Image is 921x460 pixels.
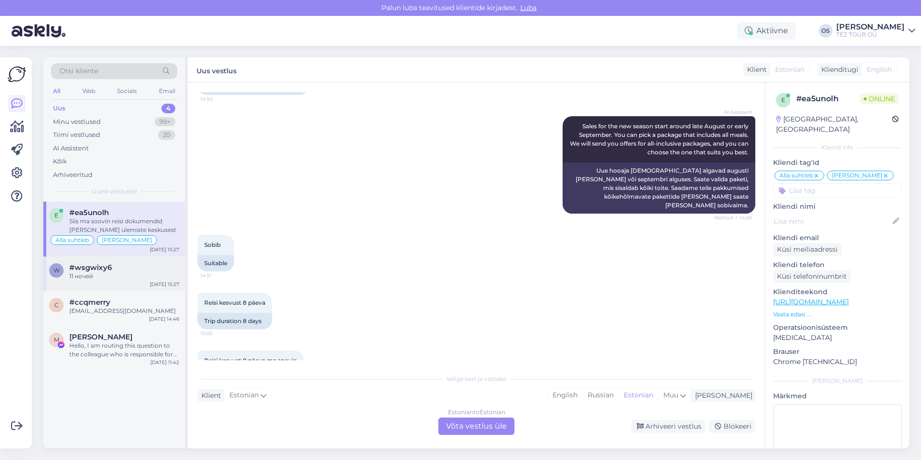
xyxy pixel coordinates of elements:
[775,65,804,75] span: Estonian
[867,65,892,75] span: English
[60,66,98,76] span: Otsi kliente
[709,420,755,433] div: Blokeeri
[714,214,752,221] span: Nähtud ✓ 14:50
[92,187,137,196] span: Uued vestlused
[563,162,755,214] div: Uue hooaja [DEMOGRAPHIC_DATA] algavad augusti [PERSON_NAME] või septembri alguses. Saate valida p...
[54,212,58,219] span: e
[155,117,175,127] div: 99+
[773,323,902,333] p: Operatsioonisüsteem
[548,388,582,403] div: English
[197,313,272,329] div: Trip duration 8 days
[773,158,902,168] p: Kliendi tag'id
[773,183,902,198] input: Lisa tag
[149,315,179,323] div: [DATE] 14:46
[779,173,813,178] span: Alla suhtleb
[150,359,179,366] div: [DATE] 11:42
[229,390,259,401] span: Estonian
[204,241,221,248] span: Sobib
[773,391,902,401] p: Märkmed
[53,117,101,127] div: Minu vestlused
[157,85,177,97] div: Email
[8,65,26,83] img: Askly Logo
[197,255,234,271] div: Suitable
[582,388,618,403] div: Russian
[438,418,514,435] div: Võta vestlus üle
[69,307,179,315] div: [EMAIL_ADDRESS][DOMAIN_NAME]
[69,341,179,359] div: Hello, I am routing this question to the colleague who is responsible for this topic. The reply m...
[69,333,132,341] span: Marina Marova
[796,93,860,105] div: # ea5unolh
[158,130,175,140] div: 20
[691,391,752,401] div: [PERSON_NAME]
[773,310,902,319] p: Vaata edasi ...
[54,336,59,343] span: M
[204,299,265,306] span: Reisi kesvust 8 päeva
[773,347,902,357] p: Brauser
[69,263,112,272] span: #wsgwixy6
[53,157,67,166] div: Kõik
[773,333,902,343] p: [MEDICAL_DATA]
[773,298,849,306] a: [URL][DOMAIN_NAME]
[200,330,237,337] span: 15:05
[69,208,109,217] span: #ea5unolh
[69,298,110,307] span: #ccqmerry
[69,272,179,281] div: 11 ночей
[53,104,66,113] div: Uus
[53,170,92,180] div: Arhiveeritud
[53,130,100,140] div: Tiimi vestlused
[517,3,539,12] span: Luba
[204,357,297,364] span: Reisi kesvust 8 päeva ma soovin
[836,23,915,39] a: [PERSON_NAME]TEZ TOUR OÜ
[773,143,902,152] div: Kliendi info
[631,420,705,433] div: Arhiveeri vestlus
[448,408,505,417] div: Estonian to Estonian
[836,23,905,31] div: [PERSON_NAME]
[54,301,59,309] span: c
[200,95,237,103] span: 14:50
[115,85,139,97] div: Socials
[832,173,882,178] span: [PERSON_NAME]
[836,31,905,39] div: TEZ TOUR OÜ
[774,216,891,227] input: Lisa nimi
[737,22,796,40] div: Aktiivne
[200,272,237,279] span: 14:51
[161,104,175,113] div: 4
[776,114,892,135] div: [GEOGRAPHIC_DATA], [GEOGRAPHIC_DATA]
[570,122,750,156] span: Sales for the new season start around late August or early September. You can pick a package that...
[860,94,899,104] span: Online
[716,108,752,116] span: AI Assistent
[773,202,902,212] p: Kliendi nimi
[53,267,60,274] span: w
[150,281,179,288] div: [DATE] 15:27
[197,391,221,401] div: Klient
[773,260,902,270] p: Kliendi telefon
[618,388,658,403] div: Estonian
[102,237,152,243] span: [PERSON_NAME]
[80,85,97,97] div: Web
[817,65,858,75] div: Klienditugi
[197,63,237,76] label: Uus vestlus
[53,144,89,153] div: AI Assistent
[773,357,902,367] p: Chrome [TECHNICAL_ID]
[51,85,62,97] div: All
[743,65,767,75] div: Klient
[55,237,89,243] span: Alla suhtleb
[69,217,179,234] div: Siis ma soovin reisi dokumendid [PERSON_NAME] ülemiste keskusest
[773,270,851,283] div: Küsi telefoninumbrit
[773,287,902,297] p: Klienditeekond
[781,96,785,104] span: e
[773,243,842,256] div: Küsi meiliaadressi
[197,375,755,383] div: Valige keel ja vastake
[819,24,832,38] div: OS
[773,233,902,243] p: Kliendi email
[150,246,179,253] div: [DATE] 15:27
[663,391,678,399] span: Muu
[773,377,902,385] div: [PERSON_NAME]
